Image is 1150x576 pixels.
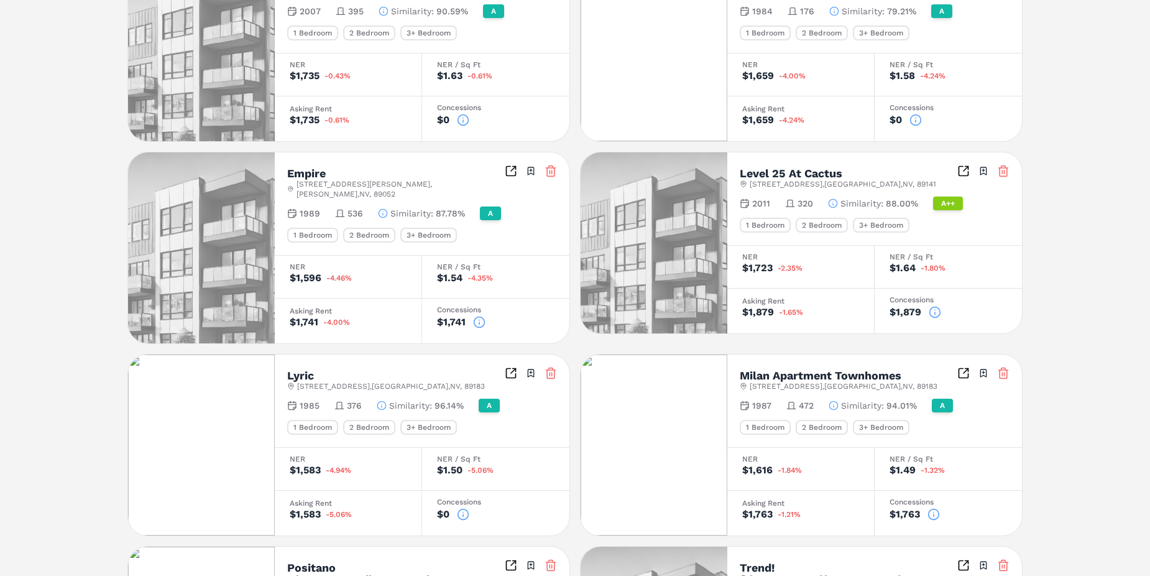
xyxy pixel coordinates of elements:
div: Concessions [890,498,1007,506]
div: 1 Bedroom [287,26,338,40]
div: NER [290,263,407,271]
div: 2 Bedroom [796,218,848,233]
span: -4.00% [779,72,806,80]
span: 176 [800,5,814,17]
div: $1,763 [742,509,773,519]
span: 536 [347,207,363,220]
a: Inspect Comparables [957,367,970,379]
span: Similarity : [390,207,433,220]
div: 3+ Bedroom [400,228,457,243]
div: $1.54 [437,273,462,283]
div: 1 Bedroom [740,420,791,435]
div: 1 Bedroom [740,26,791,40]
span: -2.35% [778,264,803,272]
span: 88.00% [886,197,918,210]
div: Asking Rent [742,499,859,507]
div: A++ [933,197,963,210]
span: Similarity : [391,5,434,17]
div: A [483,4,504,18]
h2: Positano [287,562,336,574]
div: NER / Sq Ft [437,61,554,68]
h2: Lyric [287,370,314,381]
h2: Trend! [740,562,775,574]
div: $0 [890,115,902,125]
span: Similarity : [389,399,432,412]
div: 2 Bedroom [796,26,848,40]
span: 87.78% [436,207,465,220]
div: 1 Bedroom [287,420,338,435]
span: -4.46% [326,274,352,282]
span: 90.59% [436,5,468,17]
span: 1985 [300,399,320,412]
span: Similarity : [841,399,884,412]
a: Inspect Comparables [957,165,970,177]
div: A [479,399,500,412]
div: NER [290,61,407,68]
div: $1.63 [437,71,462,81]
div: Concessions [437,498,554,506]
span: -1.84% [778,467,802,474]
span: 1987 [752,399,771,412]
div: 2 Bedroom [343,228,395,243]
span: -5.06% [467,467,494,474]
div: NER [742,61,859,68]
div: A [480,207,501,220]
div: 2 Bedroom [343,420,395,435]
div: $1,659 [742,115,774,125]
a: Inspect Comparables [505,559,517,572]
span: -4.24% [779,116,804,124]
h2: Level 25 At Cactus [740,168,842,179]
div: Concessions [437,104,554,111]
div: $1,741 [290,317,318,327]
span: 79.21% [887,5,916,17]
div: 3+ Bedroom [853,218,909,233]
div: NER / Sq Ft [437,455,554,463]
div: Asking Rent [742,297,859,305]
span: 395 [348,5,364,17]
span: -1.65% [779,309,803,316]
div: 2 Bedroom [343,26,395,40]
span: [STREET_ADDRESS][PERSON_NAME] , [PERSON_NAME] , NV , 89052 [297,179,505,199]
a: Inspect Comparables [957,559,970,572]
span: 320 [798,197,813,210]
span: [STREET_ADDRESS] , [GEOGRAPHIC_DATA] , NV , 89183 [750,381,937,391]
div: $1,741 [437,317,466,327]
div: Asking Rent [290,499,407,507]
div: $1,616 [742,465,773,475]
a: Inspect Comparables [505,367,517,379]
div: NER [742,455,859,463]
div: NER / Sq Ft [890,253,1007,261]
span: -4.24% [920,72,945,80]
span: -4.35% [467,274,493,282]
span: -4.00% [323,318,350,326]
span: -4.94% [326,467,351,474]
div: NER [742,253,859,261]
div: Concessions [437,306,554,314]
div: NER / Sq Ft [890,455,1007,463]
a: Inspect Comparables [505,165,517,177]
span: 2007 [300,5,321,17]
div: $1,659 [742,71,774,81]
span: 96.14% [435,399,464,412]
span: Similarity : [842,5,885,17]
span: -1.32% [921,467,945,474]
div: $1,735 [290,115,320,125]
div: $1,735 [290,71,320,81]
div: Asking Rent [290,307,407,315]
div: 3+ Bedroom [853,420,909,435]
span: -1.21% [778,511,801,518]
span: 1989 [300,207,320,220]
span: 2011 [752,197,770,210]
div: $1,723 [742,263,773,273]
div: $1,763 [890,509,920,519]
div: $0 [437,509,449,519]
div: 2 Bedroom [796,420,848,435]
h2: Milan Apartment Townhomes [740,370,901,381]
div: $1,583 [290,465,321,475]
div: $1,596 [290,273,321,283]
div: $0 [437,115,449,125]
div: Asking Rent [290,105,407,113]
span: [STREET_ADDRESS] , [GEOGRAPHIC_DATA] , NV , 89183 [297,381,485,391]
div: $1.64 [890,263,916,273]
span: -5.06% [326,511,352,518]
